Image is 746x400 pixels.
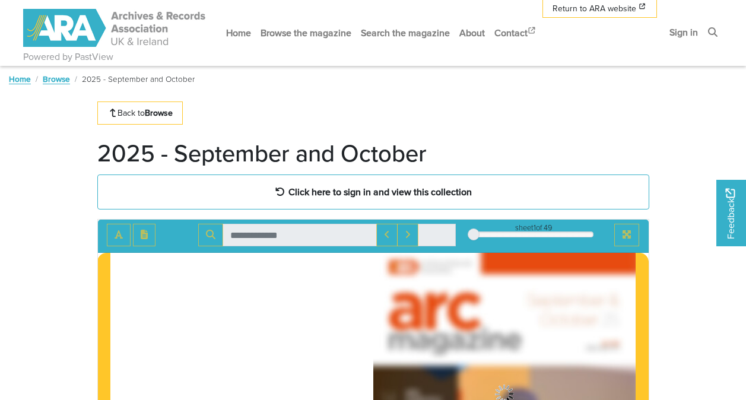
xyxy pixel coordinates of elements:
[23,50,113,64] a: Powered by PastView
[43,73,70,85] a: Browse
[490,17,542,49] a: Contact
[107,224,131,246] button: Toggle text selection (Alt+T)
[23,9,207,47] img: ARA - ARC Magazine | Powered by PastView
[288,185,472,198] strong: Click here to sign in and view this collection
[221,17,256,49] a: Home
[376,224,398,246] button: Previous Match
[614,224,639,246] button: Full screen mode
[9,73,31,85] a: Home
[723,189,738,239] span: Feedback
[97,101,183,125] a: Back toBrowse
[534,222,536,233] span: 1
[133,224,155,246] button: Open transcription window
[145,107,173,119] strong: Browse
[97,139,427,167] h1: 2025 - September and October
[553,2,636,15] span: Return to ARA website
[397,224,418,246] button: Next Match
[356,17,455,49] a: Search the magazine
[223,224,377,246] input: Search for
[82,73,195,85] span: 2025 - September and October
[455,17,490,49] a: About
[256,17,356,49] a: Browse the magazine
[665,17,703,48] a: Sign in
[474,222,593,233] div: sheet of 49
[198,224,223,246] button: Search
[97,174,649,209] a: Click here to sign in and view this collection
[716,180,746,246] a: Would you like to provide feedback?
[23,2,207,54] a: ARA - ARC Magazine | Powered by PastView logo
